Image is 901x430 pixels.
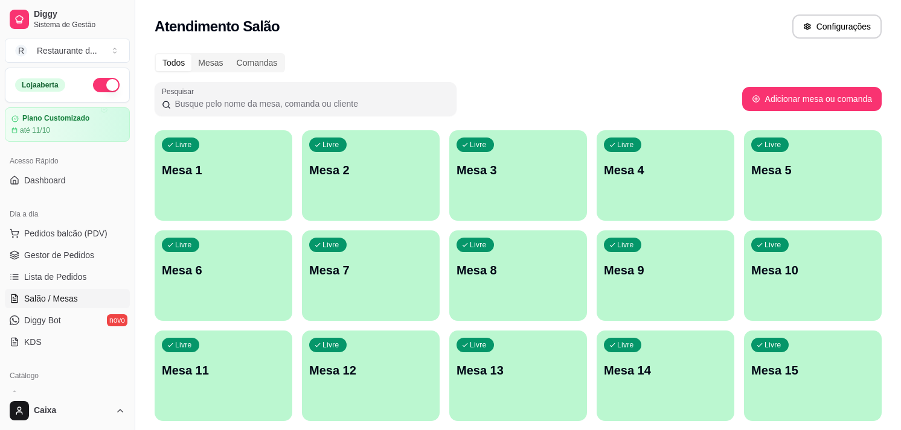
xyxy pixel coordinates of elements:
[604,362,727,379] p: Mesa 14
[5,151,130,171] div: Acesso Rápido
[175,340,192,350] p: Livre
[597,130,734,221] button: LivreMesa 4
[470,340,487,350] p: Livre
[742,87,882,111] button: Adicionar mesa ou comanda
[24,249,94,261] span: Gestor de Pedidos
[24,227,107,239] span: Pedidos balcão (PDV)
[302,330,440,421] button: LivreMesa 12
[22,114,89,123] article: Plano Customizado
[744,130,882,221] button: LivreMesa 5
[5,171,130,190] a: Dashboard
[302,130,440,221] button: LivreMesa 2
[457,162,580,179] p: Mesa 3
[5,204,130,224] div: Dia a dia
[162,362,285,379] p: Mesa 11
[162,162,285,179] p: Mesa 1
[93,78,120,92] button: Alterar Status
[457,262,580,279] p: Mesa 8
[155,130,292,221] button: LivreMesa 1
[5,289,130,308] a: Salão / Mesas
[162,262,285,279] p: Mesa 6
[15,78,65,92] div: Loja aberta
[175,140,192,150] p: Livre
[322,240,339,250] p: Livre
[5,5,130,34] a: DiggySistema de Gestão
[155,17,280,36] h2: Atendimento Salão
[5,267,130,286] a: Lista de Pedidos
[156,54,191,71] div: Todos
[449,130,587,221] button: LivreMesa 3
[15,45,27,57] span: R
[24,314,61,326] span: Diggy Bot
[751,362,874,379] p: Mesa 15
[24,292,78,305] span: Salão / Mesas
[765,340,781,350] p: Livre
[34,405,111,416] span: Caixa
[155,230,292,321] button: LivreMesa 6
[792,14,882,39] button: Configurações
[597,330,734,421] button: LivreMesa 14
[24,174,66,186] span: Dashboard
[322,140,339,150] p: Livre
[155,330,292,421] button: LivreMesa 11
[322,340,339,350] p: Livre
[191,54,229,71] div: Mesas
[449,330,587,421] button: LivreMesa 13
[457,362,580,379] p: Mesa 13
[5,311,130,330] a: Diggy Botnovo
[5,396,130,425] button: Caixa
[617,240,634,250] p: Livre
[5,39,130,63] button: Select a team
[751,262,874,279] p: Mesa 10
[744,330,882,421] button: LivreMesa 15
[5,224,130,243] button: Pedidos balcão (PDV)
[309,362,432,379] p: Mesa 12
[744,230,882,321] button: LivreMesa 10
[37,45,97,57] div: Restaurante d ...
[309,262,432,279] p: Mesa 7
[751,162,874,179] p: Mesa 5
[604,162,727,179] p: Mesa 4
[309,162,432,179] p: Mesa 2
[470,140,487,150] p: Livre
[24,389,58,401] span: Produtos
[617,140,634,150] p: Livre
[5,245,130,265] a: Gestor de Pedidos
[5,332,130,352] a: KDS
[175,240,192,250] p: Livre
[5,107,130,142] a: Plano Customizadoaté 11/10
[24,336,42,348] span: KDS
[765,240,781,250] p: Livre
[617,340,634,350] p: Livre
[230,54,284,71] div: Comandas
[765,140,781,150] p: Livre
[5,385,130,405] a: Produtos
[171,98,449,110] input: Pesquisar
[20,125,50,135] article: até 11/10
[34,20,125,30] span: Sistema de Gestão
[470,240,487,250] p: Livre
[162,86,198,96] label: Pesquisar
[24,271,87,283] span: Lista de Pedidos
[34,9,125,20] span: Diggy
[5,366,130,385] div: Catálogo
[597,230,734,321] button: LivreMesa 9
[302,230,440,321] button: LivreMesa 7
[604,262,727,279] p: Mesa 9
[449,230,587,321] button: LivreMesa 8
